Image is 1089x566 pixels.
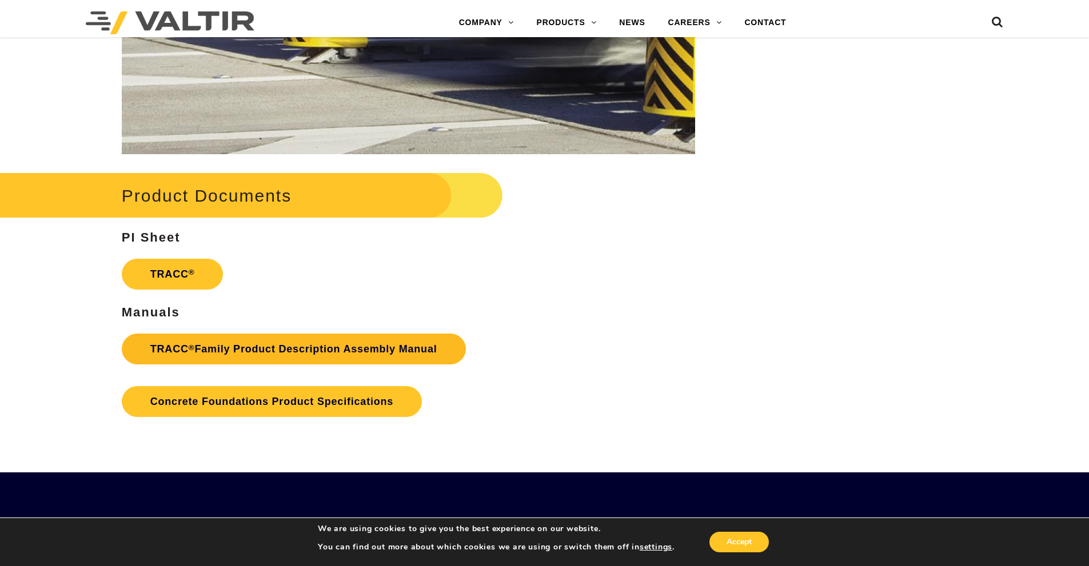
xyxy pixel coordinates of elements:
[525,11,608,34] a: PRODUCTS
[640,542,672,552] button: settings
[608,11,656,34] a: NEWS
[122,230,181,244] strong: PI Sheet
[86,11,254,34] img: Valtir
[189,343,195,352] sup: ®
[733,11,797,34] a: CONTACT
[189,268,195,276] sup: ®
[122,259,224,290] a: TRACC®
[657,11,733,34] a: CAREERS
[709,532,769,552] button: Accept
[122,386,422,417] a: Concrete Foundations Product Specifications
[122,334,466,364] a: TRACC®Family Product Description Assembly Manual
[448,11,525,34] a: COMPANY
[318,542,675,552] p: You can find out more about which cookies we are using or switch them off in .
[122,305,180,319] strong: Manuals
[318,524,675,534] p: We are using cookies to give you the best experience on our website.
